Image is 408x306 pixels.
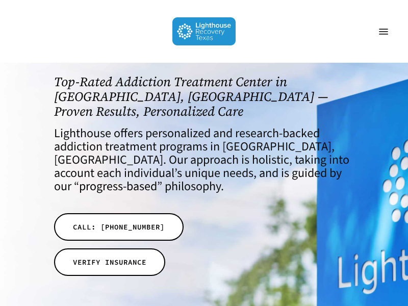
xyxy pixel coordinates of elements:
[54,248,165,276] a: VERIFY INSURANCE
[73,222,165,232] span: CALL: [PHONE_NUMBER]
[73,257,146,267] span: VERIFY INSURANCE
[54,213,184,241] a: CALL: [PHONE_NUMBER]
[54,127,354,193] h4: Lighthouse offers personalized and research-backed addiction treatment programs in [GEOGRAPHIC_DA...
[54,74,354,118] h1: Top-Rated Addiction Treatment Center in [GEOGRAPHIC_DATA], [GEOGRAPHIC_DATA] — Proven Results, Pe...
[79,177,157,195] a: progress-based
[172,17,236,45] img: Lighthouse Recovery Texas
[373,27,394,37] a: Navigation Menu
